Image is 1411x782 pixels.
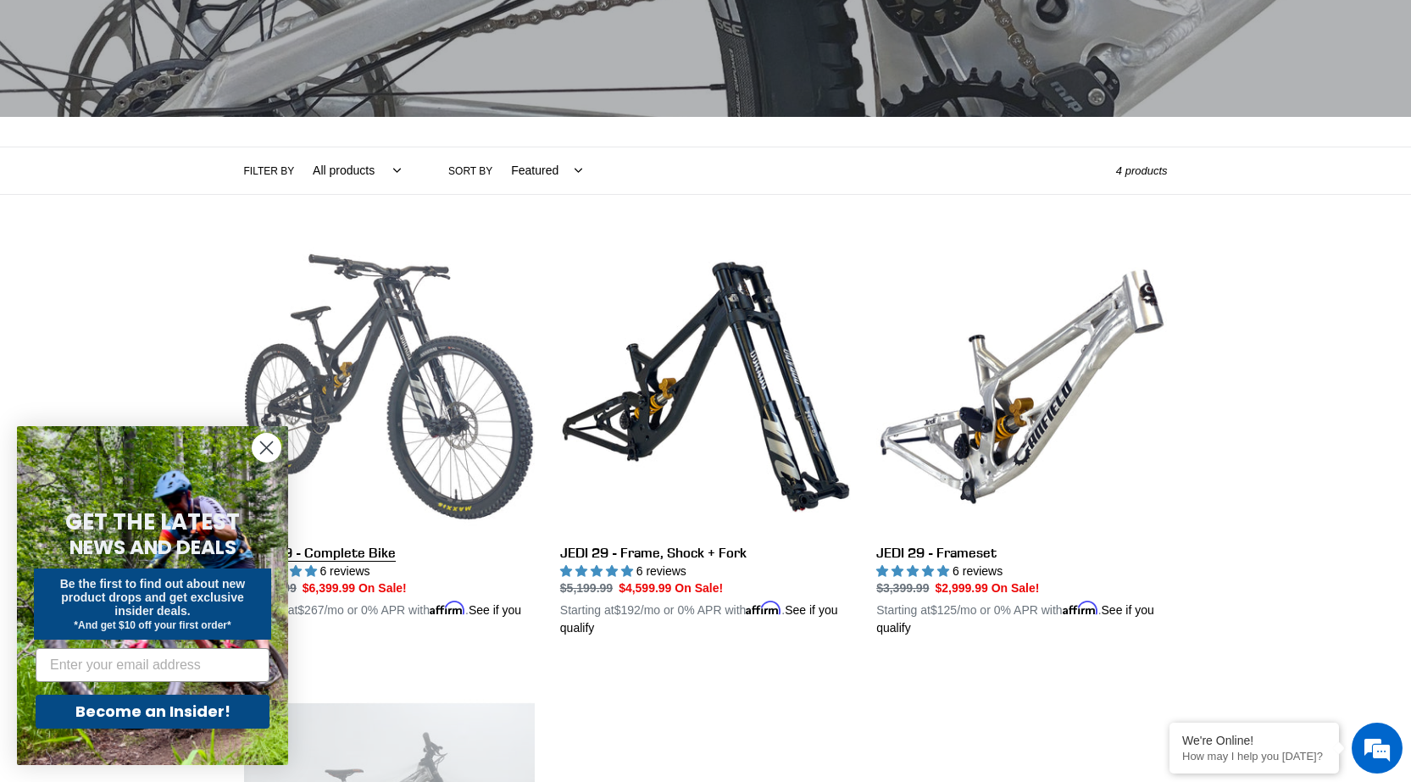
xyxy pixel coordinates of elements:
[1116,164,1168,177] span: 4 products
[448,164,492,179] label: Sort by
[1182,734,1326,747] div: We're Online!
[60,577,246,618] span: Be the first to find out about new product drops and get exclusive insider deals.
[36,695,269,729] button: Become an Insider!
[252,433,281,463] button: Close dialog
[244,164,295,179] label: Filter by
[65,507,240,537] span: GET THE LATEST
[74,619,231,631] span: *And get $10 off your first order*
[69,534,236,561] span: NEWS AND DEALS
[36,648,269,682] input: Enter your email address
[1182,750,1326,763] p: How may I help you today?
